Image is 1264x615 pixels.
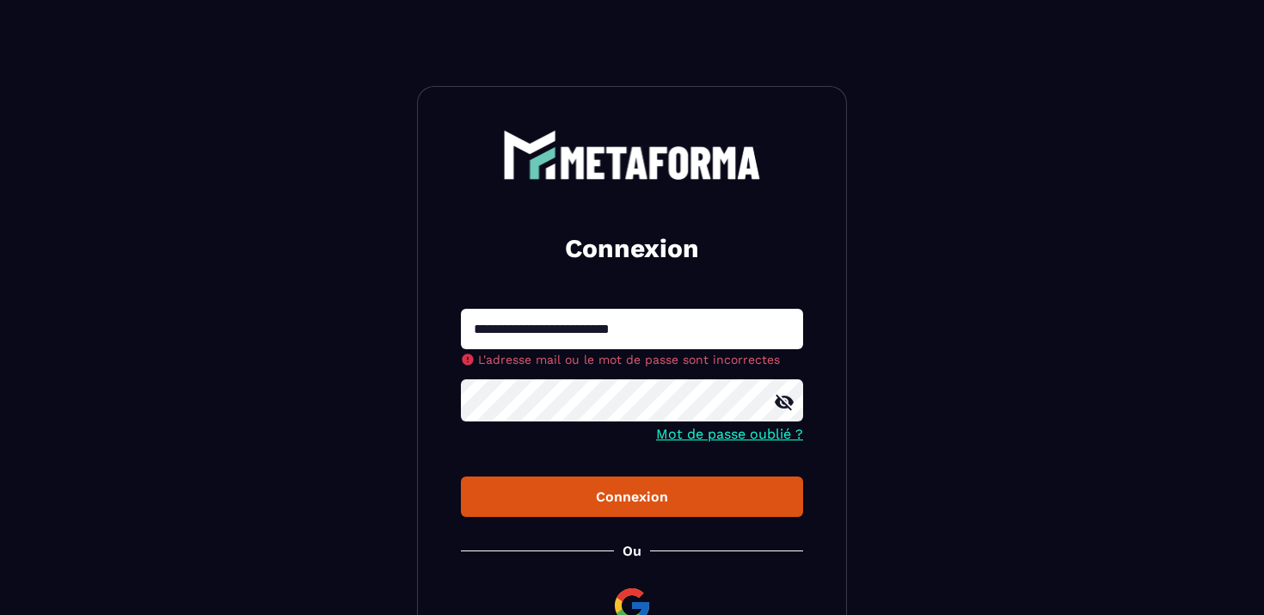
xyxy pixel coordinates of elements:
p: Ou [623,543,641,559]
span: L'adresse mail ou le mot de passe sont incorrectes [478,353,780,366]
h2: Connexion [482,231,782,266]
div: Connexion [475,489,789,505]
img: logo [503,130,761,180]
a: logo [461,130,803,180]
button: Connexion [461,477,803,517]
a: Mot de passe oublié ? [656,426,803,442]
